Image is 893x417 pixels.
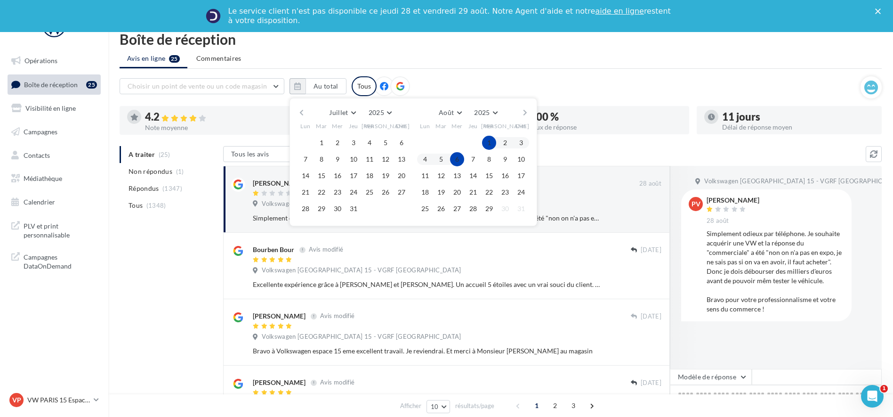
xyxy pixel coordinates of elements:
span: Volkswagen [GEOGRAPHIC_DATA] 15 - VGRF [GEOGRAPHIC_DATA] [262,333,461,341]
span: (1348) [146,202,166,209]
button: Au total [290,78,346,94]
span: VP [12,395,21,405]
button: 8 [314,152,329,166]
div: [PERSON_NAME] [253,378,306,387]
a: Visibilité en ligne [6,98,103,118]
span: Lun [300,122,311,130]
button: 13 [450,169,464,183]
button: 29 [314,202,329,216]
button: 2025 [470,106,501,119]
span: Visibilité en ligne [25,104,76,112]
button: 17 [514,169,528,183]
button: 16 [498,169,512,183]
button: 2025 [365,106,395,119]
span: Jeu [468,122,478,130]
span: Répondus [129,184,159,193]
div: Simplement odieux par téléphone. Je souhaite acquérir une VW et la réponse du "commerciale" a été... [253,213,600,223]
button: 10 [346,152,361,166]
button: 5 [378,136,393,150]
button: Tous les avis [223,146,317,162]
button: 22 [482,185,496,199]
a: Boîte de réception25 [6,74,103,95]
span: [PERSON_NAME] [362,122,410,130]
span: Boîte de réception [24,80,78,88]
span: (1347) [162,185,182,192]
button: 20 [450,185,464,199]
span: Contacts [24,151,50,159]
button: 24 [346,185,361,199]
button: 31 [514,202,528,216]
button: 13 [394,152,409,166]
iframe: Intercom live chat [861,385,884,408]
button: 28 [298,202,313,216]
span: 28 août [707,217,729,225]
button: 27 [450,202,464,216]
span: Volkswagen [GEOGRAPHIC_DATA] 15 - VGRF [GEOGRAPHIC_DATA] [262,266,461,275]
span: PLV et print personnalisable [24,220,97,240]
button: 10 [514,152,528,166]
span: Volkswagen [GEOGRAPHIC_DATA] 15 - VGRF [GEOGRAPHIC_DATA] [262,200,461,208]
div: Bravo à Volkswagen espace 15 eme excellent travail. Je reviendrai. Et merci à Monsieur [PERSON_NA... [253,346,600,356]
span: 10 [431,403,439,410]
button: 25 [362,185,377,199]
button: 31 [346,202,361,216]
span: PV [692,199,700,209]
span: 1 [880,385,888,392]
div: 4.2 [145,112,297,123]
a: Campagnes [6,122,103,142]
button: 20 [394,169,409,183]
div: Délai de réponse moyen [722,124,874,131]
div: Excellente expérience grâce à [PERSON_NAME] et [PERSON_NAME]. Un accueil 5 étoiles avec un vrai s... [253,280,600,289]
a: VP VW PARIS 15 Espace Suffren [8,391,101,409]
span: Tous [129,201,143,210]
span: Commentaires [196,54,241,63]
span: 28 août [639,180,661,188]
span: Calendrier [24,198,55,206]
a: Contacts [6,146,103,165]
button: 22 [314,185,329,199]
span: résultats/page [455,401,494,410]
button: 5 [434,152,448,166]
span: Médiathèque [24,174,62,182]
button: 28 [466,202,480,216]
button: 2 [498,136,512,150]
div: Bourben Bour [253,245,294,254]
span: (1) [176,168,184,175]
div: Boîte de réception [120,32,882,46]
span: Campagnes DataOnDemand [24,251,97,271]
button: 25 [418,202,432,216]
button: 10 [426,400,451,413]
div: Note moyenne [145,124,297,131]
div: Le service client n'est pas disponible ce jeudi 28 et vendredi 29 août. Notre Agent d'aide et not... [228,7,673,25]
button: 19 [434,185,448,199]
button: Modèle de réponse [670,369,752,385]
a: PLV et print personnalisable [6,216,103,244]
div: [PERSON_NAME] [253,311,306,321]
button: 15 [314,169,329,183]
button: 27 [394,185,409,199]
button: 24 [514,185,528,199]
p: VW PARIS 15 Espace Suffren [27,395,90,405]
button: 16 [330,169,345,183]
span: Choisir un point de vente ou un code magasin [128,82,267,90]
button: 26 [378,185,393,199]
button: 3 [514,136,528,150]
span: Mar [435,122,447,130]
span: Avis modifié [309,246,343,253]
div: Simplement odieux par téléphone. Je souhaite acquérir une VW et la réponse du "commerciale" a été... [707,229,844,314]
span: Août [439,108,454,116]
button: 30 [498,202,512,216]
a: Médiathèque [6,169,103,188]
button: 7 [466,152,480,166]
button: 1 [314,136,329,150]
button: 23 [330,185,345,199]
span: [DATE] [641,379,661,387]
button: 12 [434,169,448,183]
button: 18 [418,185,432,199]
a: Calendrier [6,192,103,212]
span: Non répondus [129,167,172,176]
div: [PERSON_NAME] [253,179,306,188]
button: 6 [450,152,464,166]
button: 4 [418,152,432,166]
